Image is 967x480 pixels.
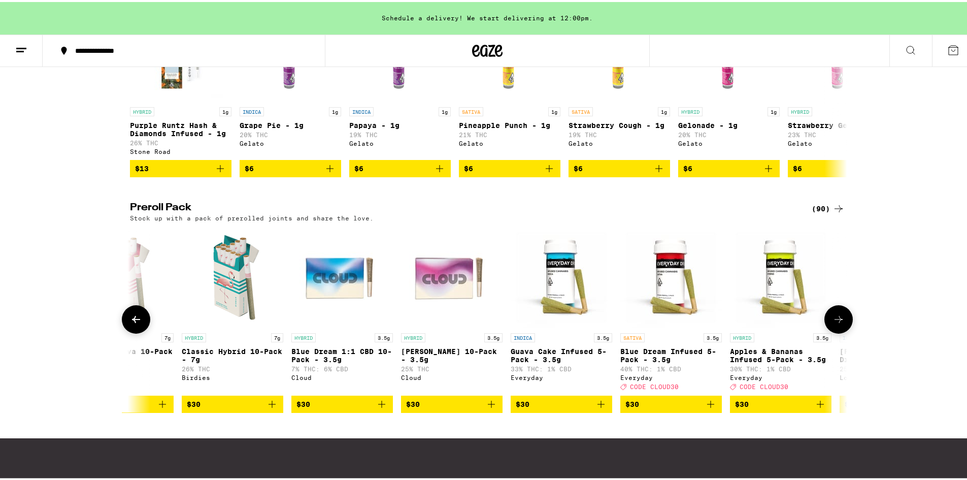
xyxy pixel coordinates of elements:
[182,225,283,326] img: Birdies - Classic Hybrid 10-Pack - 7g
[182,345,283,362] p: Classic Hybrid 10-Pack - 7g
[130,158,231,175] button: Add to bag
[768,105,780,114] p: 1g
[182,394,283,411] button: Add to bag
[840,331,864,340] p: INDICA
[678,105,703,114] p: HYBRID
[511,225,612,326] img: Everyday - Guava Cake Infused 5-Pack - 3.5g
[349,158,451,175] button: Add to bag
[240,158,341,175] button: Add to bag
[730,345,831,362] p: Apples & Bananas Infused 5-Pack - 3.5g
[678,158,780,175] button: Add to bag
[401,364,503,370] p: 25% THC
[375,331,393,340] p: 3.5g
[219,105,231,114] p: 1g
[291,394,393,411] button: Add to bag
[401,394,503,411] button: Add to bag
[72,225,174,326] img: Birdies - Classic Sativa 10-Pack - 7g
[349,138,451,145] div: Gelato
[812,201,845,213] a: (90)
[130,105,154,114] p: HYBRID
[840,345,941,362] p: [PERSON_NAME] 35s: Dreamweaver 10 Pack - 3.5g
[271,331,283,340] p: 7g
[240,130,341,136] p: 20% THC
[459,158,560,175] button: Add to bag
[730,225,831,393] a: Open page for Apples & Bananas Infused 5-Pack - 3.5g from Everyday
[569,138,670,145] div: Gelato
[730,331,754,340] p: HYBRID
[730,225,831,326] img: Everyday - Apples & Bananas Infused 5-Pack - 3.5g
[187,398,201,406] span: $30
[291,372,393,379] div: Cloud
[569,105,593,114] p: SATIVA
[240,119,341,127] p: Grape Pie - 1g
[511,394,612,411] button: Add to bag
[620,372,722,379] div: Everyday
[329,105,341,114] p: 1g
[740,382,788,389] span: CODE CLOUD30
[72,225,174,393] a: Open page for Classic Sativa 10-Pack - 7g from Birdies
[72,394,174,411] button: Add to bag
[625,398,639,406] span: $30
[683,163,692,171] span: $6
[788,158,889,175] button: Add to bag
[72,372,174,379] div: Birdies
[569,130,670,136] p: 19% THC
[349,105,374,114] p: INDICA
[704,331,722,340] p: 3.5g
[161,331,174,340] p: 7g
[406,398,420,406] span: $30
[6,7,73,15] span: Hi. Need any help?
[291,345,393,362] p: Blue Dream 1:1 CBD 10-Pack - 3.5g
[511,225,612,393] a: Open page for Guava Cake Infused 5-Pack - 3.5g from Everyday
[678,138,780,145] div: Gelato
[840,394,941,411] button: Add to bag
[730,364,831,370] p: 30% THC: 1% CBD
[845,398,858,406] span: $30
[182,225,283,393] a: Open page for Classic Hybrid 10-Pack - 7g from Birdies
[130,138,231,144] p: 26% THC
[401,225,503,326] img: Cloud - Runtz 10-Pack - 3.5g
[439,105,451,114] p: 1g
[459,138,560,145] div: Gelato
[291,225,393,393] a: Open page for Blue Dream 1:1 CBD 10-Pack - 3.5g from Cloud
[788,119,889,127] p: Strawberry Gelato - 1g
[401,345,503,362] p: [PERSON_NAME] 10-Pack - 3.5g
[511,345,612,362] p: Guava Cake Infused 5-Pack - 3.5g
[620,225,722,393] a: Open page for Blue Dream Infused 5-Pack - 3.5g from Everyday
[569,119,670,127] p: Strawberry Cough - 1g
[840,372,941,379] div: Lowell Farms
[72,364,174,370] p: 24% THC
[459,105,483,114] p: SATIVA
[182,364,283,370] p: 26% THC
[401,331,425,340] p: HYBRID
[349,130,451,136] p: 19% THC
[620,394,722,411] button: Add to bag
[291,331,316,340] p: HYBRID
[813,331,831,340] p: 3.5g
[354,163,363,171] span: $6
[245,163,254,171] span: $6
[464,163,473,171] span: $6
[569,158,670,175] button: Add to bag
[678,130,780,136] p: 20% THC
[788,138,889,145] div: Gelato
[349,119,451,127] p: Papaya - 1g
[182,372,283,379] div: Birdies
[182,331,206,340] p: HYBRID
[72,345,174,362] p: Classic Sativa 10-Pack - 7g
[548,105,560,114] p: 1g
[620,225,722,326] img: Everyday - Blue Dream Infused 5-Pack - 3.5g
[620,331,645,340] p: SATIVA
[630,382,679,389] span: CODE CLOUD30
[240,138,341,145] div: Gelato
[240,105,264,114] p: INDICA
[459,119,560,127] p: Pineapple Punch - 1g
[730,394,831,411] button: Add to bag
[788,130,889,136] p: 23% THC
[840,364,941,370] p: 25% THC
[511,372,612,379] div: Everyday
[511,364,612,370] p: 33% THC: 1% CBD
[574,163,583,171] span: $6
[401,372,503,379] div: Cloud
[511,331,535,340] p: INDICA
